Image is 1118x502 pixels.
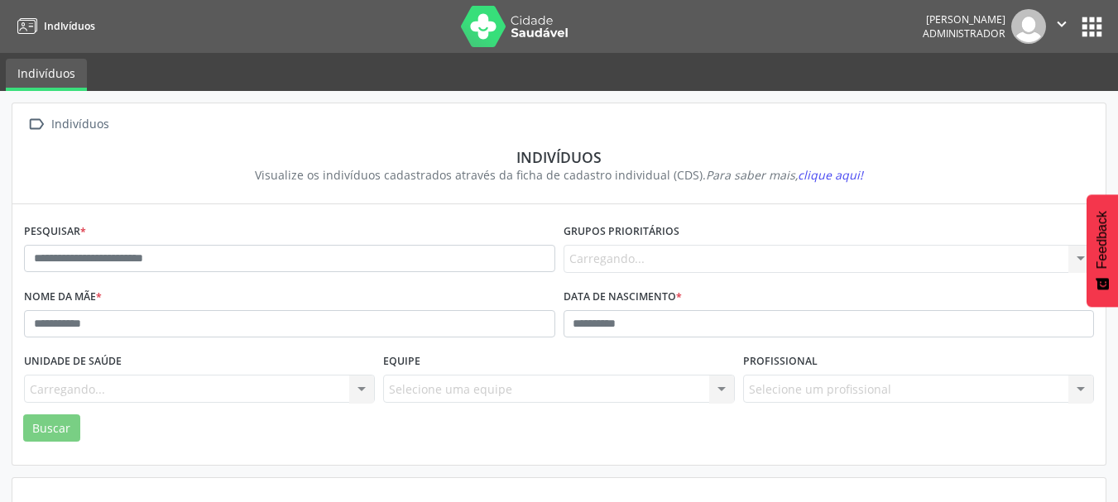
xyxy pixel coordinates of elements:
button:  [1046,9,1077,44]
div: [PERSON_NAME] [923,12,1005,26]
button: Feedback - Mostrar pesquisa [1087,194,1118,307]
label: Unidade de saúde [24,349,122,375]
label: Grupos prioritários [564,219,679,245]
div: Indivíduos [36,148,1082,166]
a: Indivíduos [12,12,95,40]
button: apps [1077,12,1106,41]
i:  [1053,15,1071,33]
a: Indivíduos [6,59,87,91]
button: Buscar [23,414,80,442]
a:  Indivíduos [24,112,112,136]
i: Para saber mais, [706,167,863,183]
label: Equipe [383,349,420,375]
img: img [1011,9,1046,44]
div: Visualize os indivíduos cadastrados através da ficha de cadastro individual (CDS). [36,166,1082,184]
span: Indivíduos [44,19,95,33]
span: Feedback [1095,211,1110,269]
label: Pesquisar [24,219,86,245]
label: Profissional [743,349,818,375]
span: Administrador [923,26,1005,41]
div: Indivíduos [48,112,112,136]
i:  [24,112,48,136]
span: clique aqui! [798,167,863,183]
label: Nome da mãe [24,284,102,310]
label: Data de nascimento [564,284,682,310]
